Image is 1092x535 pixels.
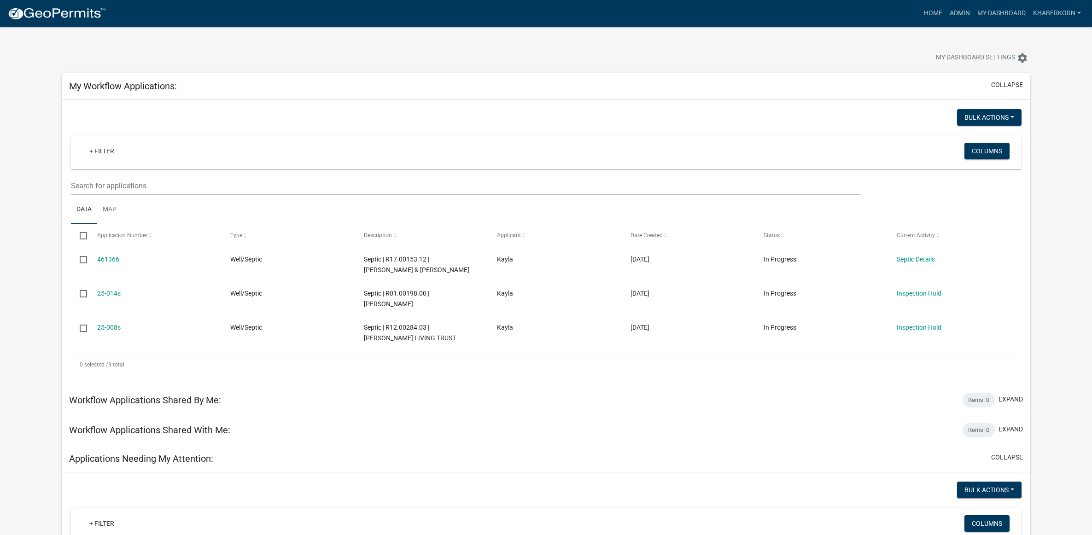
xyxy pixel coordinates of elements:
span: 05/23/2025 [631,290,649,297]
a: 461366 [97,256,119,263]
a: Septic Details [897,256,935,263]
datatable-header-cell: Type [222,224,355,246]
span: 05/01/2025 [631,324,649,331]
datatable-header-cell: Description [355,224,488,246]
span: Well/Septic [230,290,262,297]
a: Admin [946,5,974,22]
datatable-header-cell: Status [755,224,888,246]
button: expand [999,425,1023,434]
a: 25-014s [97,290,121,297]
span: Date Created [631,232,663,238]
a: Inspection Hold [897,290,941,297]
span: In Progress [764,256,796,263]
span: Well/Septic [230,324,262,331]
span: Septic | R17.00153.12 | RUSSELL & ASHLEY RILEY [364,256,469,273]
span: Applicant [497,232,521,238]
span: 08/08/2025 [631,256,649,263]
span: Septic | R01.00198.00 | LLOYD A BUDENSIEK [364,290,429,308]
span: Kayla [497,324,513,331]
a: Inspection Hold [897,324,941,331]
datatable-header-cell: Applicant [488,224,621,246]
span: Well/Septic [230,256,262,263]
button: collapse [991,453,1023,462]
span: Kayla [497,256,513,263]
a: Map [97,195,122,225]
datatable-header-cell: Current Activity [888,224,1021,246]
h5: Workflow Applications Shared With Me: [69,425,230,436]
span: Kayla [497,290,513,297]
a: My Dashboard [974,5,1029,22]
span: Application Number [97,232,147,238]
input: Search for applications [71,176,861,195]
button: Columns [964,515,1010,532]
i: settings [1017,52,1028,64]
a: + Filter [82,143,122,159]
span: In Progress [764,290,796,297]
a: khaberkorn [1029,5,1085,22]
a: 25-008s [97,324,121,331]
div: 3 total [71,353,1022,376]
button: Bulk Actions [957,109,1022,126]
button: Bulk Actions [957,482,1022,498]
span: 0 selected / [80,361,108,368]
a: Home [920,5,946,22]
datatable-header-cell: Select [71,224,88,246]
h5: Workflow Applications Shared By Me: [69,395,221,406]
h5: Applications Needing My Attention: [69,453,213,464]
datatable-header-cell: Date Created [621,224,754,246]
div: collapse [62,100,1031,385]
span: Type [230,232,242,238]
span: Description [364,232,392,238]
button: collapse [991,80,1023,90]
a: + Filter [82,515,122,532]
span: Status [764,232,780,238]
button: Columns [964,143,1010,159]
button: My Dashboard Settingssettings [928,49,1035,67]
span: Septic | R12.00284.03 | DONDLINGER LIVING TRUST [364,324,456,342]
h5: My Workflow Applications: [69,81,177,92]
button: expand [999,395,1023,404]
div: Items: 0 [963,423,995,437]
span: My Dashboard Settings [936,52,1015,64]
div: Items: 0 [963,393,995,407]
a: Data [71,195,97,225]
span: In Progress [764,324,796,331]
datatable-header-cell: Application Number [88,224,222,246]
span: Current Activity [897,232,935,238]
